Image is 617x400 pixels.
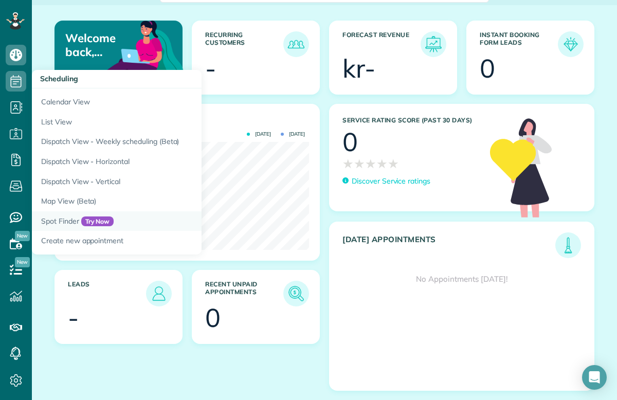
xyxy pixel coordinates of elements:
[32,211,289,231] a: Spot FinderTry Now
[68,305,79,331] div: -
[32,172,289,192] a: Dispatch View - Vertical
[352,176,430,187] p: Discover Service ratings
[342,235,555,258] h3: [DATE] Appointments
[342,129,358,155] div: 0
[15,231,30,241] span: New
[560,34,581,54] img: icon_form_leads-04211a6a04a5b2264e4ee56bc0799ec3eb69b7e499cbb523a139df1d13a81ae0.png
[205,305,221,331] div: 0
[558,235,578,256] img: icon_todays_appointments-901f7ab196bb0bea1936b74009e4eb5ffbc2d2711fa7634e0d609ed5ef32b18b.png
[205,31,283,57] h3: Recurring Customers
[32,152,289,172] a: Dispatch View - Horizontal
[32,231,289,254] a: Create new appointment
[423,34,444,54] img: icon_forecast_revenue-8c13a41c7ed35a8dcfafea3cbb826a0462acb37728057bba2d056411b612bbbe.png
[342,56,375,81] div: kr-
[342,176,430,187] a: Discover Service ratings
[68,281,146,306] h3: Leads
[205,56,216,81] div: -
[40,74,78,83] span: Scheduling
[281,132,305,137] span: [DATE]
[582,365,607,390] div: Open Intercom Messenger
[286,34,306,54] img: icon_recurring_customers-cf858462ba22bcd05b5a5880d41d6543d210077de5bb9ebc9590e49fd87d84ed.png
[32,88,289,112] a: Calendar View
[388,155,399,173] span: ★
[32,191,289,211] a: Map View (Beta)
[330,258,594,300] div: No Appointments [DATE]!
[15,257,30,267] span: New
[480,56,495,81] div: 0
[376,155,388,173] span: ★
[365,155,376,173] span: ★
[342,117,480,124] h3: Service Rating score (past 30 days)
[286,283,306,304] img: icon_unpaid_appointments-47b8ce3997adf2238b356f14209ab4cced10bd1f174958f3ca8f1d0dd7fffeee.png
[86,9,186,108] img: dashboard_welcome-42a62b7d889689a78055ac9021e634bf52bae3f8056760290aed330b23ab8690.png
[149,283,169,304] img: icon_leads-1bed01f49abd5b7fead27621c3d59655bb73ed531f8eeb49469d10e621d6b896.png
[65,31,140,59] p: Welcome back, [PERSON_NAME]!
[480,31,558,57] h3: Instant Booking Form Leads
[354,155,365,173] span: ★
[32,132,289,152] a: Dispatch View - Weekly scheduling (Beta)
[342,31,421,57] h3: Forecast Revenue
[342,155,354,173] span: ★
[205,281,283,306] h3: Recent unpaid appointments
[32,112,289,132] a: List View
[247,132,271,137] span: [DATE]
[81,216,114,227] span: Try Now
